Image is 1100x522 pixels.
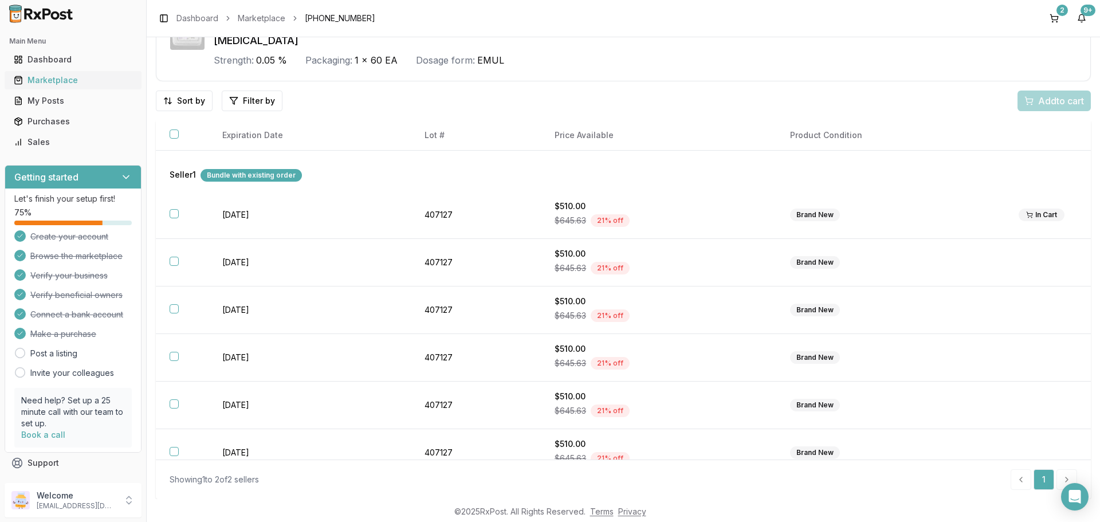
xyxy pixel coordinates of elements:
[201,169,302,182] div: Bundle with existing order
[14,116,132,127] div: Purchases
[209,239,411,286] td: [DATE]
[555,248,763,260] div: $510.00
[591,405,630,417] div: 21 % off
[37,501,116,511] p: [EMAIL_ADDRESS][DOMAIN_NAME]
[776,120,1005,151] th: Product Condition
[21,430,65,439] a: Book a call
[555,310,586,321] span: $645.63
[5,5,78,23] img: RxPost Logo
[416,53,475,67] div: Dosage form:
[14,136,132,148] div: Sales
[411,239,541,286] td: 407127
[305,13,375,24] span: [PHONE_NUMBER]
[555,201,763,212] div: $510.00
[591,309,630,322] div: 21 % off
[14,207,32,218] span: 75 %
[411,286,541,334] td: 407127
[5,50,142,69] button: Dashboard
[555,453,586,464] span: $645.63
[9,91,137,111] a: My Posts
[30,270,108,281] span: Verify your business
[411,334,541,382] td: 407127
[238,13,285,24] a: Marketplace
[591,262,630,274] div: 21 % off
[9,111,137,132] a: Purchases
[256,53,287,67] span: 0.05 %
[9,37,137,46] h2: Main Menu
[790,304,840,316] div: Brand New
[176,13,218,24] a: Dashboard
[9,49,137,70] a: Dashboard
[5,473,142,494] button: Feedback
[30,348,77,359] a: Post a listing
[555,358,586,369] span: $645.63
[14,193,132,205] p: Let's finish your setup first!
[176,13,375,24] nav: breadcrumb
[555,215,586,226] span: $645.63
[790,446,840,459] div: Brand New
[591,452,630,465] div: 21 % off
[477,53,504,67] span: EMUL
[1011,469,1077,490] nav: pagination
[555,391,763,402] div: $510.00
[243,95,275,107] span: Filter by
[5,112,142,131] button: Purchases
[555,343,763,355] div: $510.00
[214,33,1077,49] div: [MEDICAL_DATA]
[30,250,123,262] span: Browse the marketplace
[14,74,132,86] div: Marketplace
[591,214,630,227] div: 21 % off
[209,429,411,477] td: [DATE]
[5,71,142,89] button: Marketplace
[209,286,411,334] td: [DATE]
[30,231,108,242] span: Create your account
[555,438,763,450] div: $510.00
[170,169,196,182] span: Seller 1
[30,367,114,379] a: Invite your colleagues
[590,507,614,516] a: Terms
[355,53,398,67] span: 1 x 60 EA
[1045,9,1063,28] button: 2
[541,120,776,151] th: Price Available
[209,334,411,382] td: [DATE]
[555,262,586,274] span: $645.63
[37,490,116,501] p: Welcome
[156,91,213,111] button: Sort by
[1061,483,1089,511] div: Open Intercom Messenger
[14,95,132,107] div: My Posts
[5,92,142,110] button: My Posts
[27,478,66,489] span: Feedback
[222,91,282,111] button: Filter by
[11,491,30,509] img: User avatar
[14,170,78,184] h3: Getting started
[305,53,352,67] div: Packaging:
[1072,9,1091,28] button: 9+
[5,133,142,151] button: Sales
[1081,5,1095,16] div: 9+
[5,453,142,473] button: Support
[411,191,541,239] td: 407127
[555,405,586,417] span: $645.63
[411,382,541,429] td: 407127
[411,429,541,477] td: 407127
[790,256,840,269] div: Brand New
[790,209,840,221] div: Brand New
[209,382,411,429] td: [DATE]
[170,474,259,485] div: Showing 1 to 2 of 2 sellers
[30,289,123,301] span: Verify beneficial owners
[591,357,630,370] div: 21 % off
[9,70,137,91] a: Marketplace
[1056,5,1068,16] div: 2
[209,191,411,239] td: [DATE]
[1034,469,1054,490] a: 1
[214,53,254,67] div: Strength:
[9,132,137,152] a: Sales
[177,95,205,107] span: Sort by
[14,54,132,65] div: Dashboard
[30,328,96,340] span: Make a purchase
[618,507,646,516] a: Privacy
[209,120,411,151] th: Expiration Date
[411,120,541,151] th: Lot #
[30,309,123,320] span: Connect a bank account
